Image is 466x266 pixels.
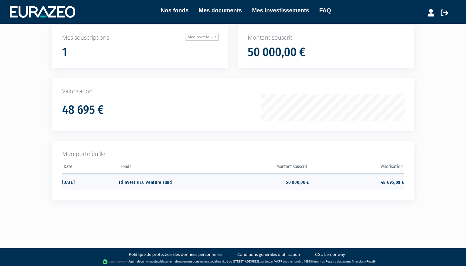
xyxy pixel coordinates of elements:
[214,173,309,190] td: 50 000,00 €
[315,251,345,257] a: CGU Lemonway
[237,251,300,257] a: Conditions générales d'utilisation
[199,6,242,15] a: Mes documents
[119,173,214,190] td: Idinvest HEC Venture Fund
[129,251,222,257] a: Politique de protection des données personnelles
[141,259,155,263] a: Lemonway
[186,34,219,41] a: Mon portefeuille
[161,6,188,15] a: Nos fonds
[248,34,404,42] p: Montant souscrit
[252,6,309,15] a: Mes investissements
[119,162,214,174] th: Fonds
[319,6,331,15] a: FAQ
[102,259,127,265] img: logo-lemonway.png
[6,259,460,265] div: - Agent de (établissement de paiement dont le siège social est situé au [STREET_ADDRESS], agréé p...
[62,103,104,117] h1: 48 695 €
[62,162,119,174] th: Date
[10,6,75,17] img: 1732889491-logotype_eurazeo_blanc_rvb.png
[62,46,67,59] h1: 1
[62,87,404,95] p: Valorisation
[325,259,376,263] a: Registre des agents financiers (Regafi)
[248,46,305,59] h1: 50 000,00 €
[62,34,219,42] p: Mes souscriptions
[309,173,404,190] td: 48 695,00 €
[214,162,309,174] th: Montant souscrit
[309,162,404,174] th: Valorisation
[62,173,119,190] td: [DATE]
[62,150,404,158] p: Mon portefeuille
